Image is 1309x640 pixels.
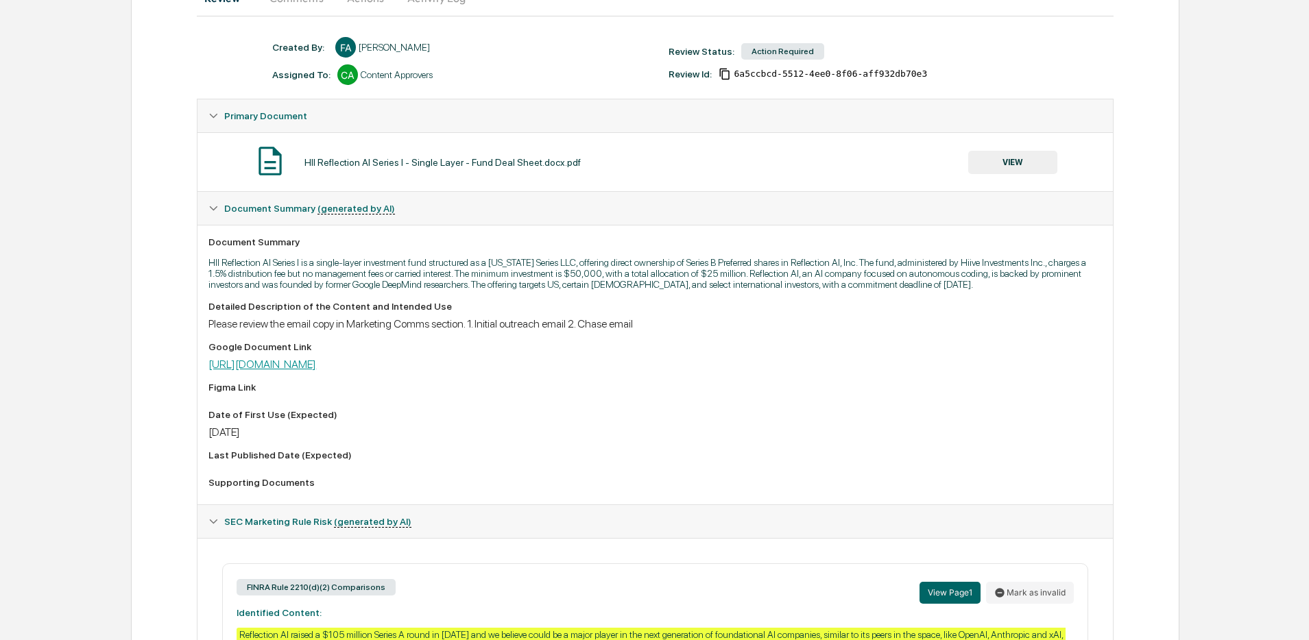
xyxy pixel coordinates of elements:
[968,151,1057,174] button: VIEW
[208,477,1101,488] div: Supporting Documents
[986,582,1074,604] button: Mark as invalid
[136,75,166,86] span: Pylon
[208,358,316,371] a: [URL][DOMAIN_NAME]
[197,132,1112,191] div: Primary Document
[197,505,1112,538] div: SEC Marketing Rule Risk (generated by AI)
[337,64,358,85] div: CA
[197,99,1112,132] div: Primary Document
[237,607,322,618] strong: Identified Content:
[669,69,712,79] div: Review Id:
[208,236,1101,247] div: Document Summary
[272,42,328,53] div: Created By: ‎ ‎
[272,69,331,80] div: Assigned To:
[719,68,731,80] span: Copy Id
[920,582,981,604] button: View Page1
[334,516,411,528] u: (generated by AI)
[669,46,734,57] div: Review Status:
[359,42,430,53] div: [PERSON_NAME]
[317,203,395,214] u: (generated by AI)
[197,192,1112,225] div: Document Summary (generated by AI)
[208,426,1101,439] div: [DATE]
[97,75,166,86] a: Powered byPylon
[208,317,1101,330] div: Please review the email copy in Marketing Comms section. 1. Initial outreach email 2. Chase email
[253,144,287,178] img: Document Icon
[224,516,411,527] span: SEC Marketing Rule Risk
[208,382,1101,393] div: Figma Link
[208,341,1101,352] div: Google Document Link
[208,257,1101,290] p: HII Reflection AI Series I is a single-layer investment fund structured as a [US_STATE] Series LL...
[208,301,1101,312] div: Detailed Description of the Content and Intended Use
[224,203,395,214] span: Document Summary
[224,110,307,121] span: Primary Document
[304,157,581,168] div: HII Reflection AI Series I - Single Layer - Fund Deal Sheet.docx.pdf
[237,579,396,595] div: FINRA Rule 2210(d)(2) Comparisons
[208,409,1101,420] div: Date of First Use (Expected)
[208,450,1101,460] div: Last Published Date (Expected)
[734,69,927,79] span: 6a5ccbcd-5512-4ee0-8f06-aff932db70e3
[361,69,433,80] div: Content Approvers
[335,37,356,58] div: FA
[741,43,824,60] div: Action Required
[197,225,1112,504] div: Document Summary (generated by AI)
